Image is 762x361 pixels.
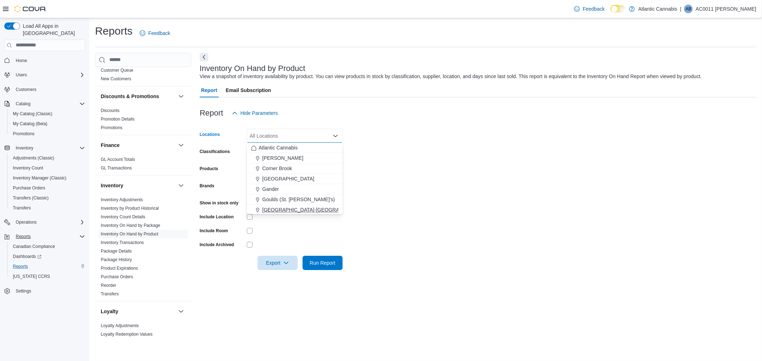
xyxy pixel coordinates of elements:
[240,110,278,117] span: Hide Parameters
[16,72,27,78] span: Users
[101,265,138,271] span: Product Expirations
[7,241,88,251] button: Canadian Compliance
[262,206,368,213] span: [GEOGRAPHIC_DATA]-[GEOGRAPHIC_DATA]
[101,116,135,122] span: Promotion Details
[101,257,132,263] span: Package History
[201,83,217,97] span: Report
[101,165,132,171] span: GL Transactions
[10,129,38,138] a: Promotions
[258,256,298,270] button: Export
[1,286,88,296] button: Settings
[7,163,88,173] button: Inventory Count
[101,308,118,315] h3: Loyalty
[10,120,85,128] span: My Catalog (Beta)
[101,166,132,171] a: GL Transactions
[13,254,41,259] span: Dashboards
[13,56,30,65] a: Home
[13,71,30,79] button: Users
[229,106,281,120] button: Hide Parameters
[247,194,343,205] button: Goulds (St. [PERSON_NAME]'s)
[259,144,298,151] span: Atlantic Cannabis
[200,228,228,234] label: Include Room
[7,203,88,213] button: Transfers
[10,262,31,271] a: Reports
[16,87,36,92] span: Customers
[247,153,343,163] button: [PERSON_NAME]
[101,108,120,113] a: Discounts
[7,129,88,139] button: Promotions
[101,214,145,220] span: Inventory Count Details
[95,24,133,38] h1: Reports
[13,71,85,79] span: Users
[13,100,85,108] span: Catalog
[680,5,682,13] p: |
[10,272,85,281] span: Washington CCRS
[13,286,85,295] span: Settings
[10,120,50,128] a: My Catalog (Beta)
[101,332,153,337] a: Loyalty Redemption Values
[10,184,48,192] a: Purchase Orders
[101,68,133,73] a: Customer Queue
[10,154,57,162] a: Adjustments (Classic)
[13,185,45,191] span: Purchase Orders
[177,181,185,190] button: Inventory
[262,196,335,203] span: Goulds (St. [PERSON_NAME]'s)
[10,242,85,251] span: Canadian Compliance
[177,141,185,149] button: Finance
[101,257,132,262] a: Package History
[10,110,85,118] span: My Catalog (Classic)
[16,101,30,107] span: Catalog
[200,242,234,248] label: Include Archived
[611,5,626,12] input: Dark Mode
[7,153,88,163] button: Adjustments (Classic)
[10,164,46,172] a: Inventory Count
[200,53,208,61] button: Next
[13,232,34,241] button: Reports
[101,182,175,189] button: Inventory
[247,143,343,256] div: Choose from the following options
[10,194,85,202] span: Transfers (Classic)
[310,259,335,266] span: Run Report
[10,252,44,261] a: Dashboards
[101,157,135,162] a: GL Account Totals
[101,205,159,211] span: Inventory by Product Historical
[101,117,135,122] a: Promotion Details
[10,164,85,172] span: Inventory Count
[16,145,33,151] span: Inventory
[137,26,173,40] a: Feedback
[4,52,85,315] nav: Complex example
[13,274,50,279] span: [US_STATE] CCRS
[101,291,119,297] span: Transfers
[1,55,88,66] button: Home
[13,218,85,227] span: Operations
[16,288,31,294] span: Settings
[247,205,343,215] button: [GEOGRAPHIC_DATA]-[GEOGRAPHIC_DATA]
[10,129,85,138] span: Promotions
[303,256,343,270] button: Run Report
[7,183,88,193] button: Purchase Orders
[101,232,158,237] a: Inventory On Hand by Product
[13,205,31,211] span: Transfers
[10,174,85,182] span: Inventory Manager (Classic)
[571,2,607,16] a: Feedback
[200,149,230,154] label: Classifications
[101,231,158,237] span: Inventory On Hand by Product
[101,223,160,228] a: Inventory On Hand by Package
[7,119,88,129] button: My Catalog (Beta)
[95,321,191,341] div: Loyalty
[101,93,159,100] h3: Discounts & Promotions
[10,110,55,118] a: My Catalog (Classic)
[101,182,123,189] h3: Inventory
[101,214,145,219] a: Inventory Count Details
[101,197,143,202] a: Inventory Adjustments
[16,219,37,225] span: Operations
[13,232,85,241] span: Reports
[101,249,132,254] a: Package Details
[10,184,85,192] span: Purchase Orders
[13,144,36,152] button: Inventory
[10,262,85,271] span: Reports
[10,204,85,212] span: Transfers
